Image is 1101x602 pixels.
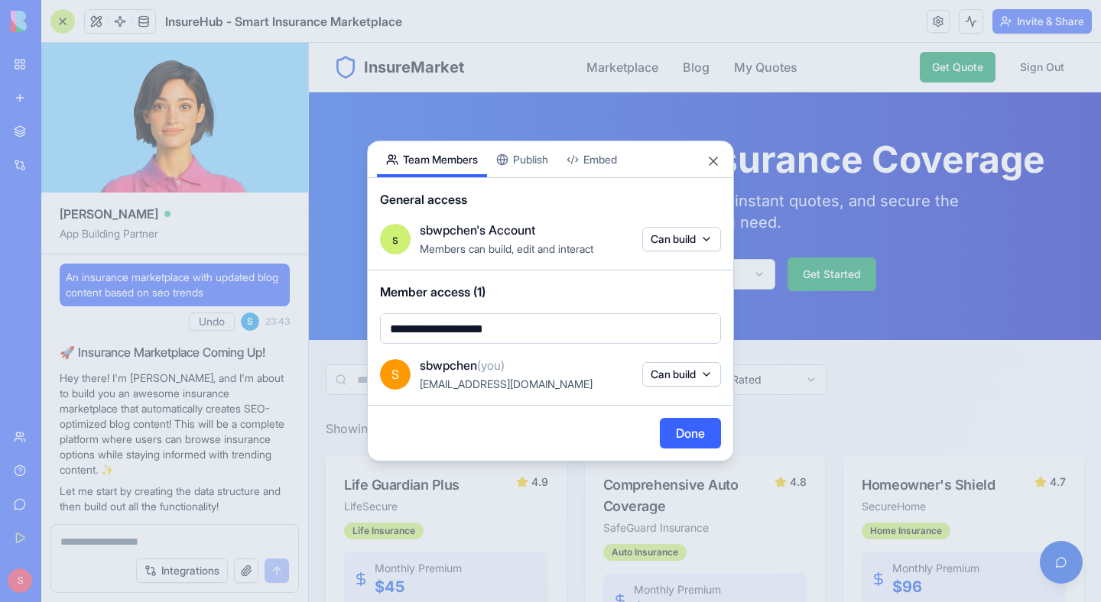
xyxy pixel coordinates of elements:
button: Publish [487,141,557,177]
div: Comprehensive Auto Coverage [294,432,460,474]
button: Done [660,418,721,448]
div: Home Insurance [553,480,641,497]
a: My Quotes [425,15,489,34]
button: Close [706,154,721,169]
button: Can build [642,362,721,387]
span: 4.9 [222,432,239,447]
a: Marketplace [278,15,349,34]
span: S [380,359,411,390]
button: Embed [557,141,626,177]
span: InsureMarket [55,14,155,35]
div: Life Guardian Plus [35,432,201,453]
h1: Find Your Perfect Insurance Coverage [17,99,775,135]
span: 4.7 [741,432,757,447]
span: Members can build, edit and interact [420,242,593,255]
p: Compare top insurance providers, get instant quotes, and secure the protection you need. [139,147,653,190]
a: InsureMarket [24,12,155,37]
div: Life Insurance [35,480,115,497]
div: Homeowner's Shield [553,432,719,453]
p: SecureHome [553,456,719,471]
p: Monthly Premium [66,518,153,533]
p: LifeSecure [35,456,201,471]
button: Get Started [479,215,567,248]
p: $45 [66,533,153,555]
p: Monthly Premium [583,518,671,533]
span: General access [380,190,721,209]
span: Member access (1) [380,283,721,301]
span: sbwpchen's Account [420,221,535,239]
p: Monthly Premium [325,539,412,555]
a: Blog [374,15,401,34]
button: Can build [642,227,721,251]
span: s [392,230,398,248]
span: (you) [477,358,505,373]
p: Showing 5 insurance products [17,377,775,395]
button: Team Members [377,141,487,177]
p: SafeGuard Insurance [294,477,460,493]
div: Auto Insurance [294,501,378,518]
span: [EMAIL_ADDRESS][DOMAIN_NAME] [420,377,593,390]
button: Sign Out [699,9,768,40]
p: $126 [325,555,412,576]
span: sbwpchen [420,356,505,374]
a: Get Quote [611,9,687,40]
span: 4.8 [481,432,498,447]
p: $96 [583,533,671,555]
